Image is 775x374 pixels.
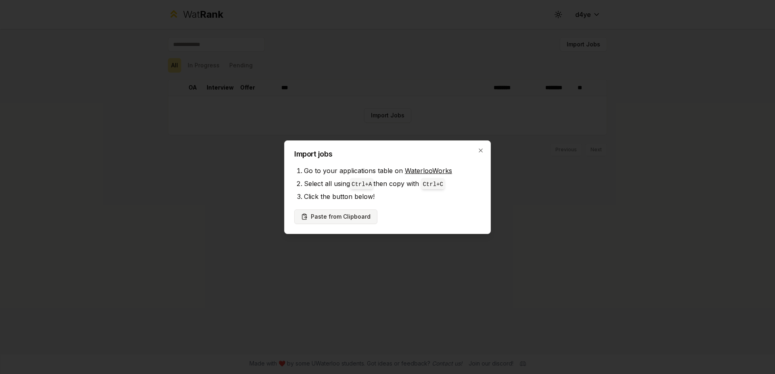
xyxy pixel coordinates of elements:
code: Ctrl+ C [423,181,443,188]
li: Select all using then copy with [304,177,481,190]
code: Ctrl+ A [352,181,372,188]
h2: Import jobs [294,150,481,158]
li: Click the button below! [304,190,481,203]
li: Go to your applications table on [304,164,481,177]
button: Paste from Clipboard [294,209,377,224]
a: WaterlooWorks [405,167,452,175]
